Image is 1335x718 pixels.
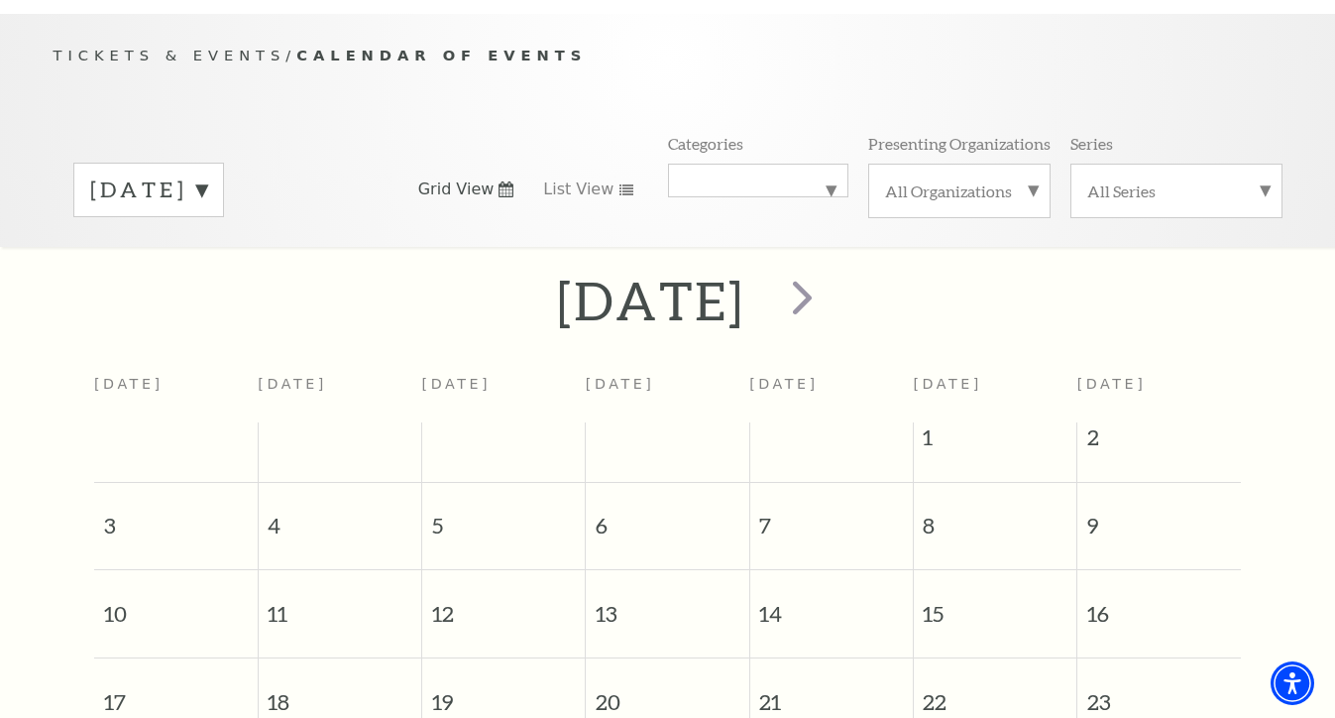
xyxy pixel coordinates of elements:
[868,133,1051,154] p: Presenting Organizations
[543,179,613,200] span: List View
[54,44,1282,68] p: /
[586,364,749,422] th: [DATE]
[586,483,748,551] span: 6
[586,570,748,639] span: 13
[94,483,258,551] span: 3
[1077,376,1147,392] span: [DATE]
[1070,133,1113,154] p: Series
[296,47,587,63] span: Calendar of Events
[418,179,514,200] a: Grid View
[1077,570,1241,639] span: 16
[914,570,1076,639] span: 15
[259,483,421,551] span: 4
[94,570,258,639] span: 10
[750,483,913,551] span: 7
[668,133,743,154] p: Categories
[914,483,1076,551] span: 8
[259,570,421,639] span: 11
[54,47,286,63] span: Tickets & Events
[90,175,207,205] label: [DATE]
[749,364,913,422] th: [DATE]
[913,376,982,392] span: [DATE]
[885,180,1034,201] label: All Organizations
[258,364,421,422] th: [DATE]
[94,364,258,422] th: [DATE]
[557,269,744,332] h2: [DATE]
[1077,422,1241,462] span: 2
[1077,483,1241,551] span: 9
[763,266,835,336] button: next
[543,179,634,200] a: List View
[1087,180,1266,201] label: All Series
[422,570,585,639] span: 12
[1271,661,1314,705] div: Accessibility Menu
[418,179,495,200] span: Grid View
[750,570,913,639] span: 14
[422,483,585,551] span: 5
[422,364,586,422] th: [DATE]
[914,422,1076,462] span: 1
